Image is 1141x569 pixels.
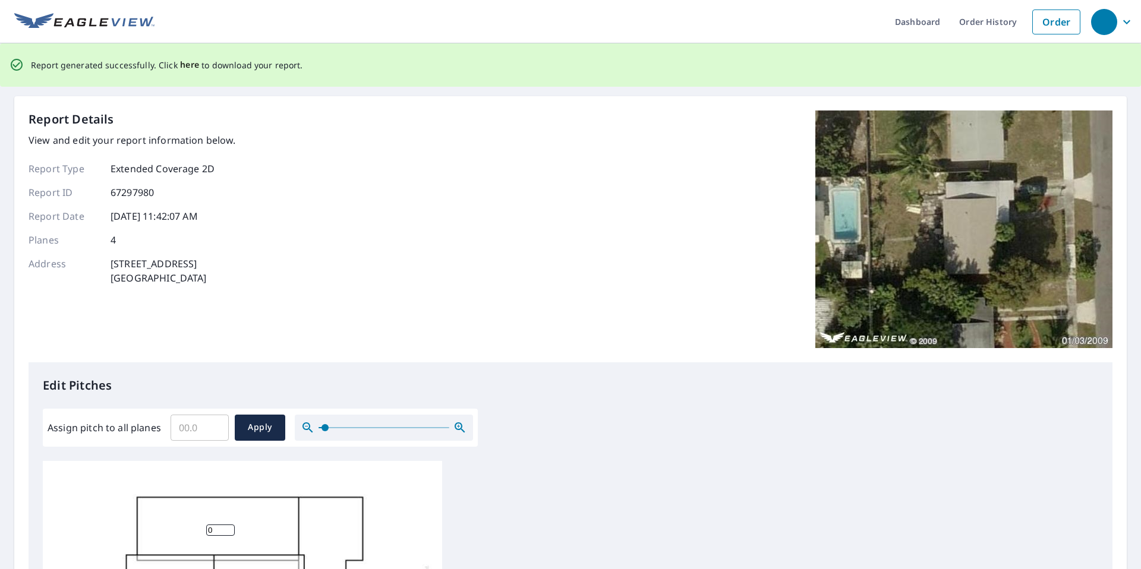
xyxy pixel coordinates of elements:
p: Report ID [29,185,100,200]
p: Report Details [29,110,114,128]
p: 4 [111,233,116,247]
p: Edit Pitches [43,377,1098,394]
p: 67297980 [111,185,154,200]
button: Apply [235,415,285,441]
p: Planes [29,233,100,247]
input: 00.0 [171,411,229,444]
label: Assign pitch to all planes [48,421,161,435]
p: View and edit your report information below. [29,133,236,147]
button: here [180,58,200,72]
p: Report Type [29,162,100,176]
p: Report Date [29,209,100,223]
p: [STREET_ADDRESS] [GEOGRAPHIC_DATA] [111,257,207,285]
p: [DATE] 11:42:07 AM [111,209,198,223]
a: Order [1032,10,1080,34]
span: Apply [244,420,276,435]
p: Report generated successfully. Click to download your report. [31,58,303,72]
p: Extended Coverage 2D [111,162,215,176]
p: Address [29,257,100,285]
img: Top image [815,110,1112,348]
img: EV Logo [14,13,155,31]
